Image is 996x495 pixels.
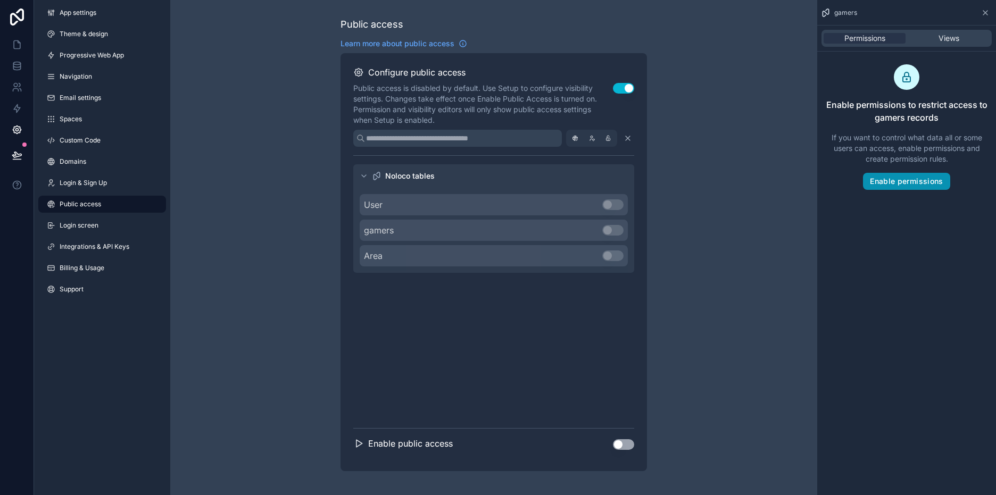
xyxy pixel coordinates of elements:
[60,242,129,251] span: Integrations & API Keys
[364,224,394,237] span: gamers
[360,220,628,241] a: gamers
[38,47,166,64] a: Progressive Web App
[844,33,885,44] span: Permissions
[38,259,166,276] a: Billing & Usage
[341,38,454,49] span: Learn more about public access
[60,115,82,123] span: Spaces
[38,238,166,255] a: Integrations & API Keys
[368,437,453,450] h2: Enable public access
[60,30,108,38] span: Theme & design
[939,33,959,44] span: Views
[60,136,101,145] span: Custom Code
[60,51,124,60] span: Progressive Web App
[38,111,166,128] a: Spaces
[60,200,101,208] span: Public access
[360,194,628,215] a: User
[38,68,166,85] a: Navigation
[826,98,987,124] span: Enable permissions to restrict access to gamers records
[60,179,107,187] span: Login & Sign Up
[341,17,403,32] div: Public access
[60,9,96,17] span: App settings
[60,285,84,293] span: Support
[385,171,435,181] div: Noloco tables
[364,249,383,262] span: Area
[60,221,98,230] span: Login screen
[341,38,467,49] a: Learn more about public access
[38,281,166,298] a: Support
[60,94,101,102] span: Email settings
[38,89,166,106] a: Email settings
[60,72,92,81] span: Navigation
[60,264,104,272] span: Billing & Usage
[368,66,466,79] h2: Configure public access
[60,157,86,166] span: Domains
[863,173,950,190] button: Enable permissions
[38,217,166,234] a: Login screen
[38,196,166,213] a: Public access
[364,198,383,211] span: User
[38,174,166,191] a: Login & Sign Up
[353,164,634,188] div: Noloco tables
[38,26,166,43] a: Theme & design
[360,245,628,266] a: Area
[353,83,604,125] p: Public access is disabled by default. Use Setup to configure visibility settings. Changes take ef...
[38,4,166,21] a: App settings
[826,132,987,164] span: If you want to control what data all or some users can access, enable permissions and create perm...
[38,132,166,149] a: Custom Code
[38,153,166,170] a: Domains
[834,9,857,17] span: gamers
